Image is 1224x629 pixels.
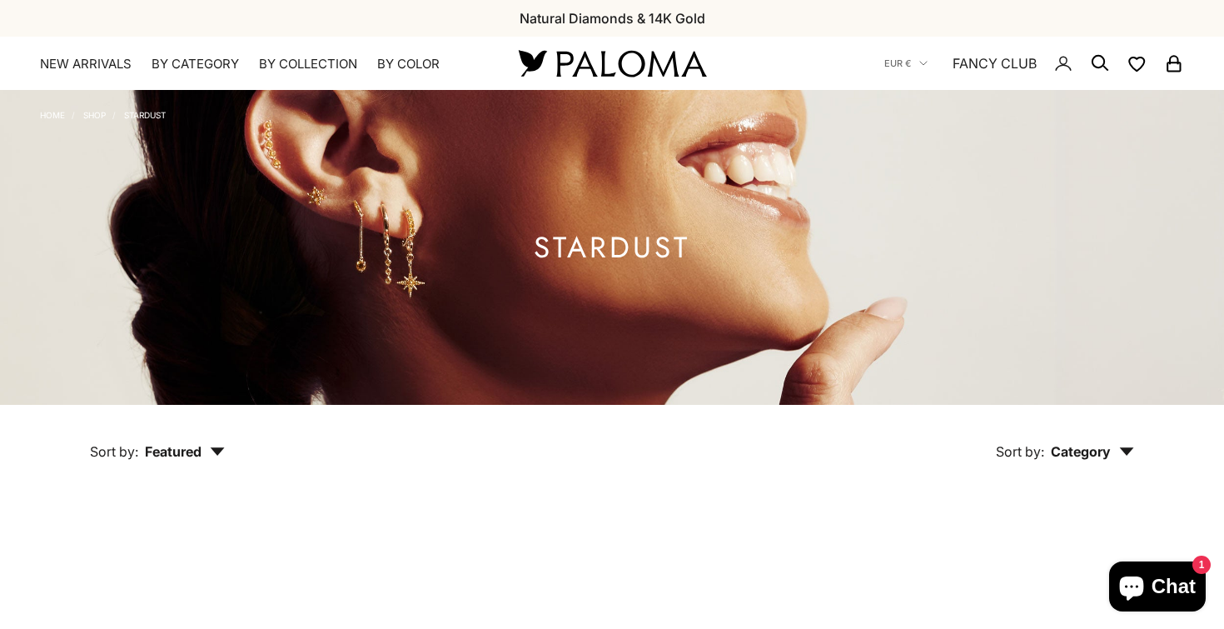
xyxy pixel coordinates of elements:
[884,56,928,71] button: EUR €
[40,56,479,72] nav: Primary navigation
[377,56,440,72] summary: By Color
[1104,562,1211,616] inbox-online-store-chat: Shopify online store chat
[40,110,65,120] a: Home
[953,52,1037,74] a: FANCY CLUB
[124,110,166,120] a: Stardust
[52,405,263,475] button: Sort by: Featured
[152,56,239,72] summary: By Category
[534,237,690,258] h1: Stardust
[259,56,357,72] summary: By Collection
[884,37,1184,90] nav: Secondary navigation
[90,443,138,460] span: Sort by:
[520,7,705,29] p: Natural Diamonds & 14K Gold
[958,405,1172,475] button: Sort by: Category
[145,443,225,460] span: Featured
[83,110,106,120] a: Shop
[40,107,166,120] nav: Breadcrumb
[1051,443,1134,460] span: Category
[996,443,1044,460] span: Sort by:
[40,56,132,72] a: NEW ARRIVALS
[884,56,911,71] span: EUR €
